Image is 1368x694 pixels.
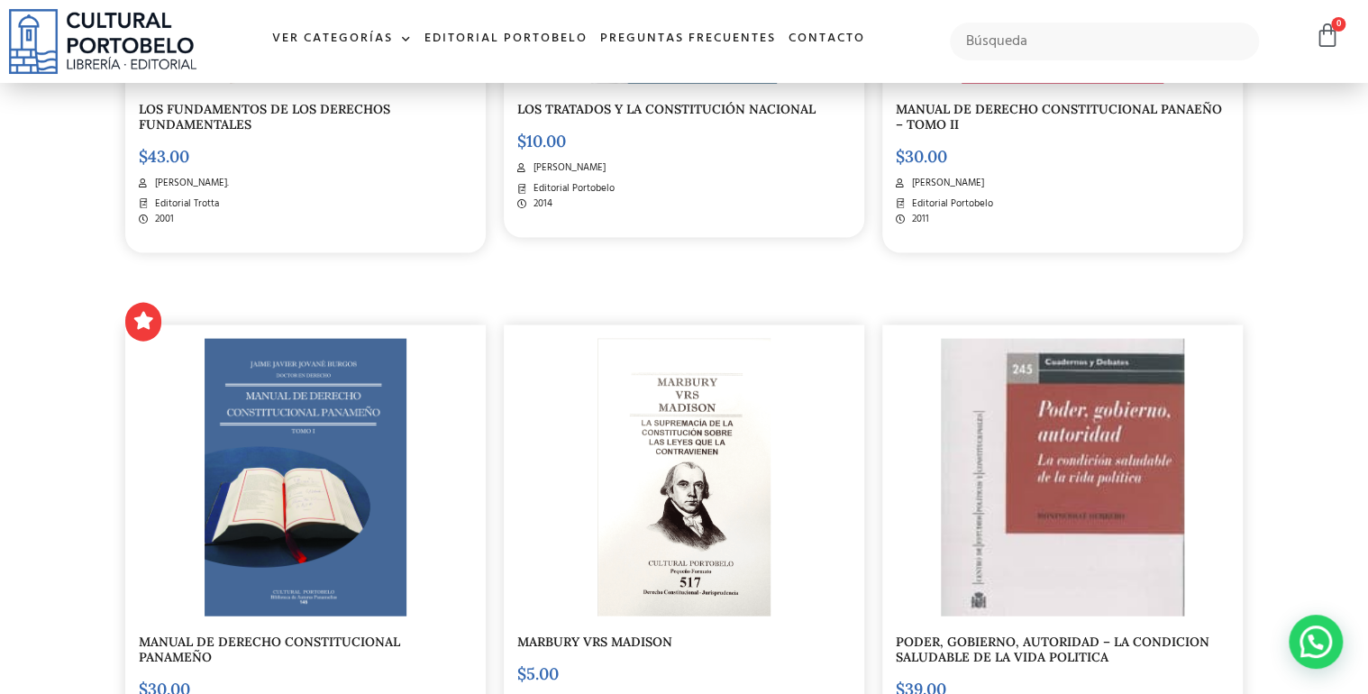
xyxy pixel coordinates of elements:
[907,212,929,227] span: 2011
[529,196,552,212] span: 2014
[1331,17,1345,32] span: 0
[517,663,559,684] bdi: 5.00
[907,196,993,212] span: Editorial Portobelo
[266,20,418,59] a: Ver Categorías
[517,663,526,684] span: $
[150,196,219,212] span: Editorial Trotta
[896,634,1209,665] a: PODER, GOBIERNO, AUTORIDAD – LA CONDICION SALUDABLE DE LA VIDA POLITICA
[139,634,400,665] a: MANUAL DE DERECHO CONSTITUCIONAL PANAMEÑO
[594,20,782,59] a: Preguntas frecuentes
[418,20,594,59] a: Editorial Portobelo
[782,20,871,59] a: Contacto
[529,160,606,176] span: [PERSON_NAME]
[139,146,148,167] span: $
[150,176,229,191] span: [PERSON_NAME].
[517,131,526,151] span: $
[950,23,1258,60] input: Búsqueda
[1315,23,1340,49] a: 0
[517,131,566,151] bdi: 10.00
[896,101,1222,132] a: MANUAL DE DERECHO CONSTITUCIONAL PANAEÑO – TOMO II
[529,181,615,196] span: Editorial Portobelo
[139,101,390,132] a: LOS FUNDAMENTOS DE LOS DERECHOS FUNDAMENTALES
[150,212,174,227] span: 2001
[205,339,407,616] img: BA-145-JOVANE-CONSTITUCIONAL-01
[517,101,816,117] a: LOS TRATADOS Y LA CONSTITUCIÓN NACIONAL
[896,146,905,167] span: $
[941,339,1183,616] img: podergobiernoautoridadimagen-1.jpg
[139,146,189,167] bdi: 43.00
[896,146,947,167] bdi: 30.00
[517,634,672,650] a: MARBURY VRS MADISON
[907,176,984,191] span: [PERSON_NAME]
[597,339,771,616] img: 517-1.png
